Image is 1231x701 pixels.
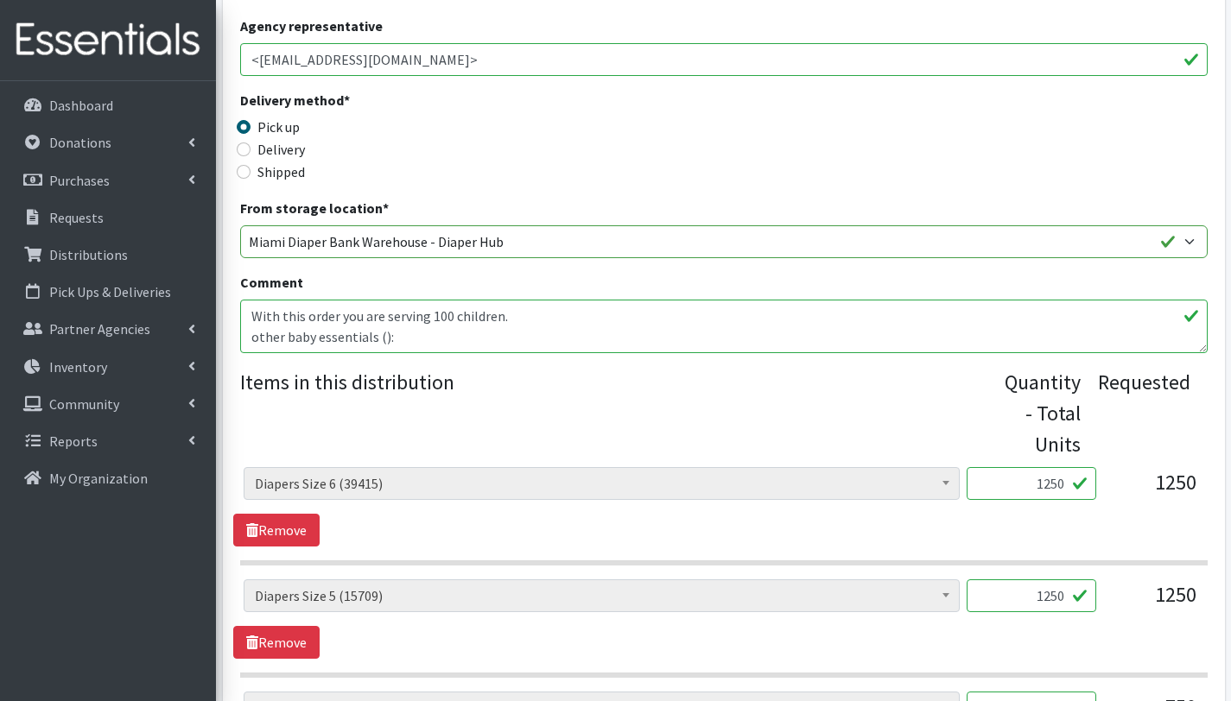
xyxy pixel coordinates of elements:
[49,320,150,338] p: Partner Agencies
[1110,467,1196,514] div: 1250
[49,172,110,189] p: Purchases
[240,198,389,218] label: From storage location
[49,395,119,413] p: Community
[49,358,107,376] p: Inventory
[967,579,1096,612] input: Quantity
[255,584,949,608] span: Diapers Size 5 (15709)
[7,200,209,235] a: Requests
[49,209,104,226] p: Requests
[233,626,320,659] a: Remove
[240,16,383,36] label: Agency representative
[7,350,209,384] a: Inventory
[240,367,1005,453] legend: Items in this distribution
[1098,367,1190,460] div: Requested
[240,90,482,117] legend: Delivery method
[244,467,960,500] span: Diapers Size 6 (39415)
[49,283,171,300] p: Pick Ups & Deliveries
[240,300,1208,353] textarea: With this order you are serving 100 children. other baby essentials (): 6 baby formula 100 baby w...
[7,11,209,69] img: HumanEssentials
[7,312,209,346] a: Partner Agencies
[7,387,209,421] a: Community
[257,139,305,160] label: Delivery
[240,272,303,293] label: Comment
[967,467,1096,500] input: Quantity
[49,134,111,151] p: Donations
[7,163,209,198] a: Purchases
[233,514,320,546] a: Remove
[49,97,113,114] p: Dashboard
[49,470,148,487] p: My Organization
[7,275,209,309] a: Pick Ups & Deliveries
[7,424,209,458] a: Reports
[7,461,209,496] a: My Organization
[7,125,209,160] a: Donations
[1110,579,1196,626] div: 1250
[244,579,960,612] span: Diapers Size 5 (15709)
[344,92,350,109] abbr: required
[7,88,209,123] a: Dashboard
[257,161,305,182] label: Shipped
[49,246,128,263] p: Distributions
[383,199,389,217] abbr: required
[1005,367,1081,460] div: Quantity - Total Units
[7,237,209,272] a: Distributions
[257,117,300,137] label: Pick up
[255,471,949,496] span: Diapers Size 6 (39415)
[49,433,98,450] p: Reports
